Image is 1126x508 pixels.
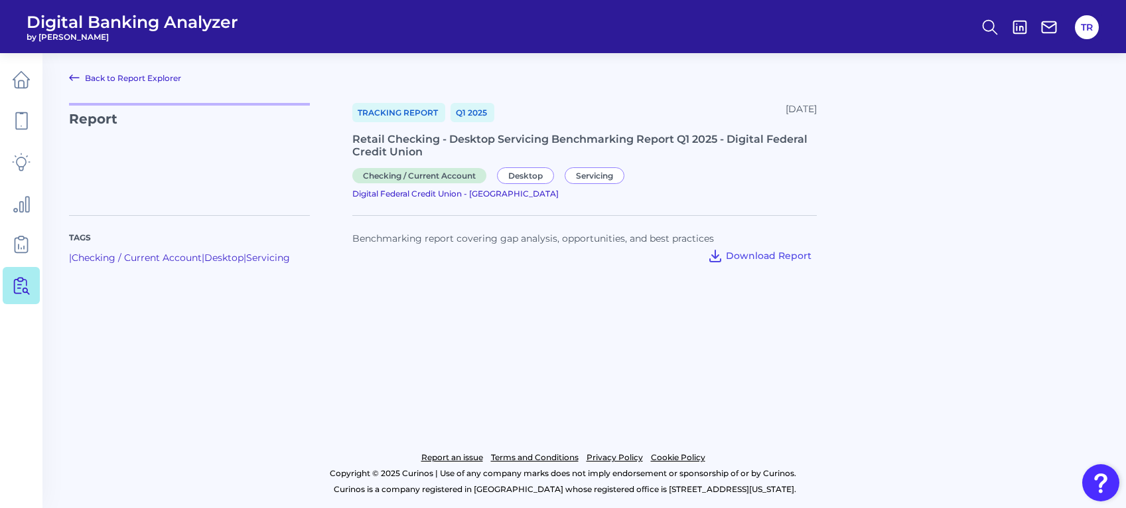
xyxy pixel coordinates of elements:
[246,252,290,264] a: Servicing
[352,169,492,181] a: Checking / Current Account
[244,252,246,264] span: |
[202,252,204,264] span: |
[352,168,486,183] span: Checking / Current Account
[204,252,244,264] a: Desktop
[702,245,817,266] button: Download Report
[65,466,1061,481] p: Copyright © 2025 Curinos | Use of any company marks does not imply endorsement or sponsorship of ...
[491,450,579,466] a: Terms and Conditions
[497,169,559,181] a: Desktop
[451,103,494,122] a: Q1 2025
[352,232,714,244] span: Benchmarking report covering gap analysis, opportunities, and best practices
[352,103,445,122] a: Tracking Report
[497,167,554,184] span: Desktop
[352,133,817,158] div: Retail Checking - Desktop Servicing Benchmarking Report Q1 2025 - Digital Federal Credit Union
[72,252,202,264] a: Checking / Current Account
[587,450,643,466] a: Privacy Policy
[565,169,630,181] a: Servicing
[27,32,238,42] span: by [PERSON_NAME]
[69,103,310,199] p: Report
[786,103,817,122] div: [DATE]
[421,450,483,466] a: Report an issue
[726,250,811,262] span: Download Report
[27,12,238,32] span: Digital Banking Analyzer
[1075,15,1099,39] button: TR
[352,187,559,199] a: Digital Federal Credit Union - [GEOGRAPHIC_DATA]
[651,450,705,466] a: Cookie Policy
[69,252,72,264] span: |
[565,167,624,184] span: Servicing
[352,189,559,199] span: Digital Federal Credit Union - [GEOGRAPHIC_DATA]
[69,70,181,86] a: Back to Report Explorer
[69,232,310,244] p: Tags
[1082,464,1119,501] button: Open Resource Center
[69,481,1061,497] p: Curinos is a company registered in [GEOGRAPHIC_DATA] whose registered office is [STREET_ADDRESS][...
